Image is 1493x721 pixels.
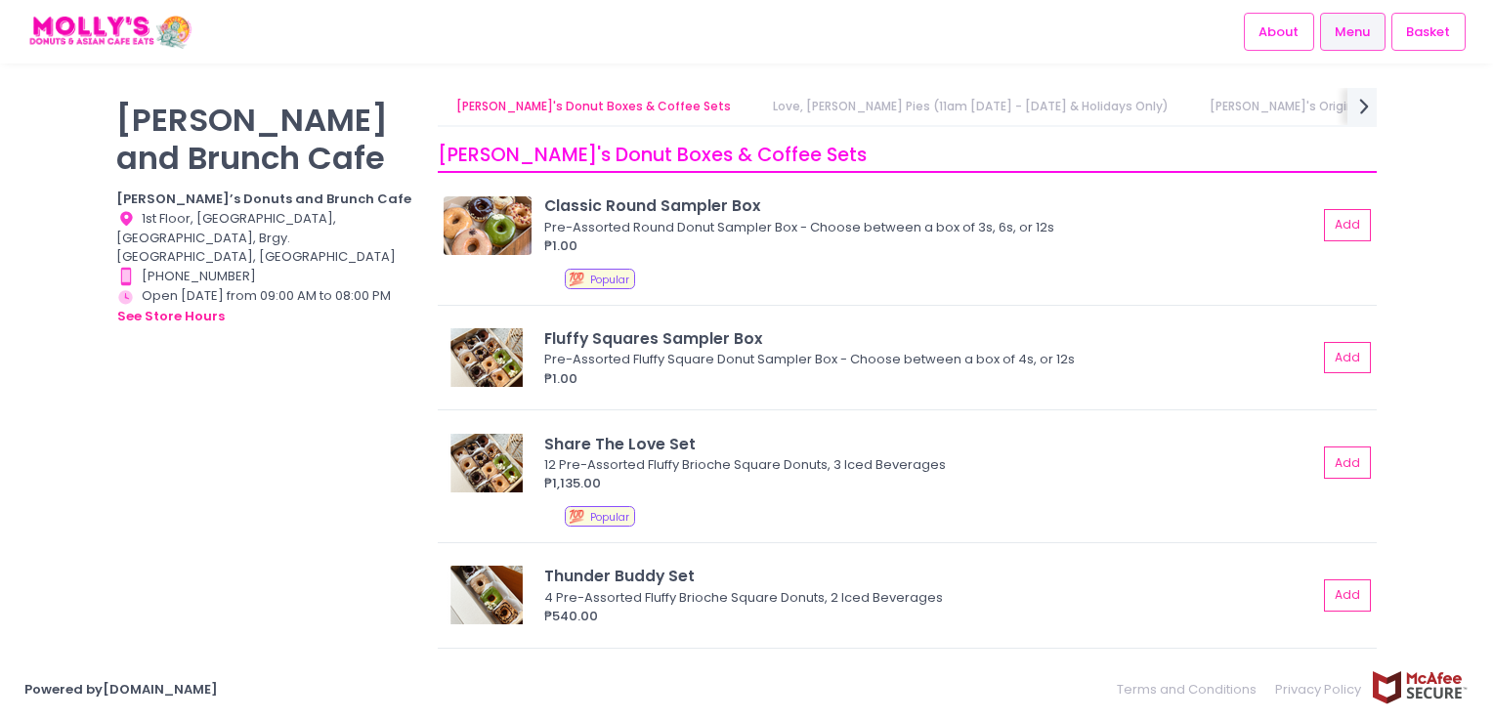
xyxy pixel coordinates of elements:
img: mcafee-secure [1371,670,1469,704]
span: Menu [1335,22,1370,42]
a: [PERSON_NAME]'s Original Fluffy Donuts [1190,88,1468,125]
span: [PERSON_NAME]'s Donut Boxes & Coffee Sets [438,142,867,168]
button: Add [1324,342,1371,374]
span: 💯 [569,270,584,288]
img: Share The Love Set [444,434,532,492]
a: Privacy Policy [1266,670,1372,708]
div: 12 Pre-Assorted Fluffy Brioche Square Donuts, 3 Iced Beverages [544,455,1311,475]
div: Open [DATE] from 09:00 AM to 08:00 PM [116,286,413,327]
div: Classic Round Sampler Box [544,194,1317,217]
a: Terms and Conditions [1117,670,1266,708]
button: see store hours [116,306,226,327]
div: Share The Love Set [544,433,1317,455]
img: logo [24,15,195,49]
div: Fluffy Squares Sampler Box [544,327,1317,350]
div: Pre-Assorted Fluffy Square Donut Sampler Box - Choose between a box of 4s, or 12s [544,350,1311,369]
span: Popular [590,273,629,287]
span: Basket [1406,22,1450,42]
p: [PERSON_NAME] and Brunch Cafe [116,101,413,177]
div: ₱1,135.00 [544,474,1317,493]
div: ₱540.00 [544,607,1317,626]
img: Thunder Buddy Set [444,566,532,624]
div: ₱1.00 [544,369,1317,389]
a: Love, [PERSON_NAME] Pies (11am [DATE] - [DATE] & Holidays Only) [753,88,1187,125]
button: Add [1324,446,1371,479]
a: [PERSON_NAME]'s Donut Boxes & Coffee Sets [438,88,750,125]
a: Menu [1320,13,1386,50]
a: About [1244,13,1314,50]
button: Add [1324,579,1371,612]
img: Classic Round Sampler Box [444,196,532,255]
span: About [1258,22,1299,42]
div: 4 Pre-Assorted Fluffy Brioche Square Donuts, 2 Iced Beverages [544,588,1311,608]
button: Add [1324,209,1371,241]
div: Thunder Buddy Set [544,565,1317,587]
div: 1st Floor, [GEOGRAPHIC_DATA], [GEOGRAPHIC_DATA], Brgy. [GEOGRAPHIC_DATA], [GEOGRAPHIC_DATA] [116,209,413,267]
div: Pre-Assorted Round Donut Sampler Box - Choose between a box of 3s, 6s, or 12s [544,218,1311,237]
div: [PHONE_NUMBER] [116,267,413,286]
span: Popular [590,510,629,525]
a: Powered by[DOMAIN_NAME] [24,680,218,699]
img: Fluffy Squares Sampler Box [444,328,532,387]
div: ₱1.00 [544,236,1317,256]
span: 💯 [569,507,584,526]
b: [PERSON_NAME]’s Donuts and Brunch Cafe [116,190,411,208]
